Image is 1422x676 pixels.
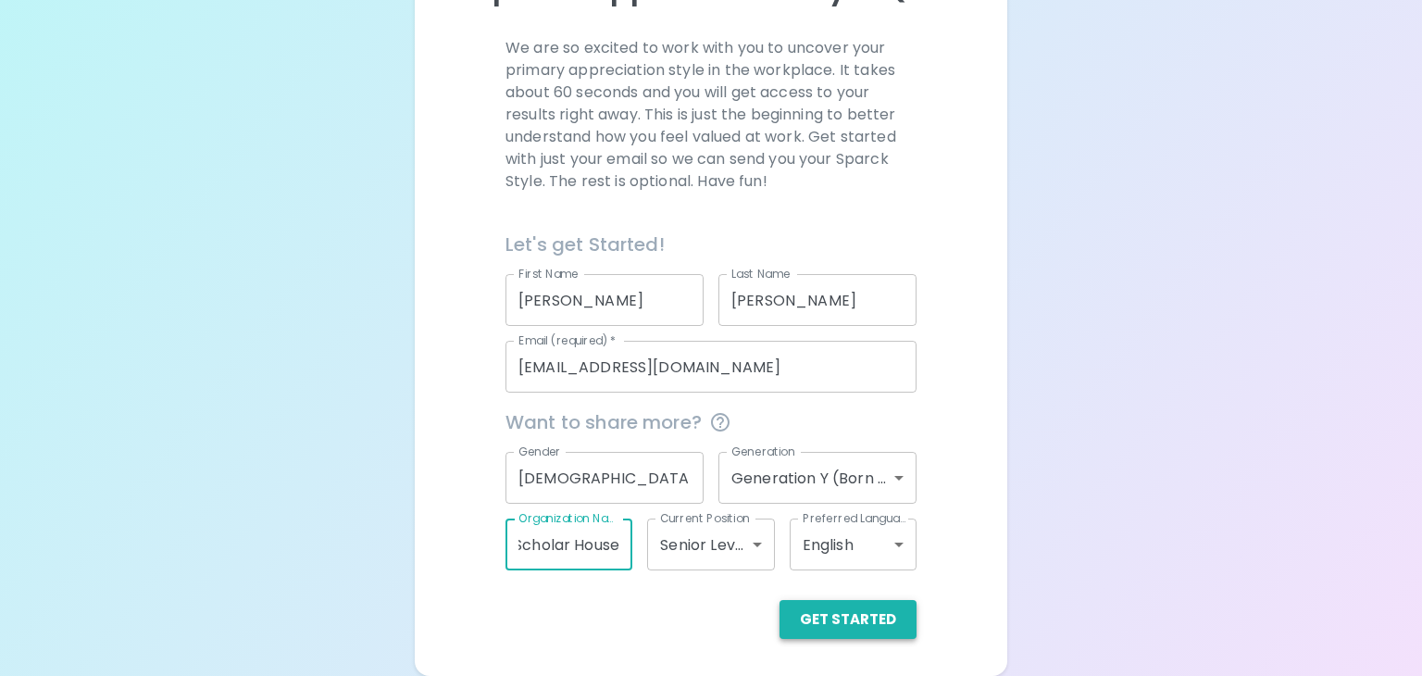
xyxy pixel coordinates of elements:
[505,230,917,259] h6: Let's get Started!
[731,444,795,459] label: Generation
[803,510,907,526] label: Preferred Language
[518,332,617,348] label: Email (required)
[790,519,917,570] div: English
[709,411,731,433] svg: This information is completely confidential and only used for aggregated appreciation studies at ...
[780,600,917,639] button: Get Started
[718,452,917,504] div: Generation Y (Born [DEMOGRAPHIC_DATA] - [DEMOGRAPHIC_DATA])
[647,519,774,570] div: Senior Level
[660,510,750,526] label: Current Position
[505,37,917,193] p: We are so excited to work with you to uncover your primary appreciation style in the workplace. I...
[518,266,579,282] label: First Name
[518,510,623,526] label: Organization Name
[731,266,790,282] label: Last Name
[518,444,561,459] label: Gender
[505,407,917,437] span: Want to share more?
